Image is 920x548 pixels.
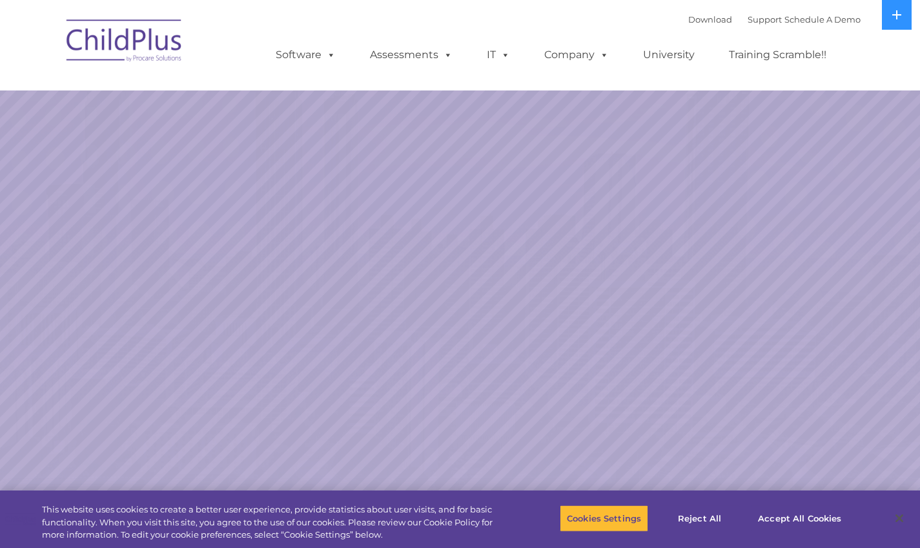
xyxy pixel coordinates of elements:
a: Support [748,14,782,25]
button: Accept All Cookies [751,505,848,532]
a: Learn More [625,275,782,315]
button: Reject All [659,505,740,532]
a: Company [531,42,622,68]
button: Cookies Settings [560,505,648,532]
a: Schedule A Demo [784,14,861,25]
font: | [688,14,861,25]
a: Training Scramble!! [716,42,839,68]
a: IT [474,42,523,68]
a: Software [263,42,349,68]
img: ChildPlus by Procare Solutions [60,10,189,75]
a: Assessments [357,42,465,68]
a: Download [688,14,732,25]
div: This website uses cookies to create a better user experience, provide statistics about user visit... [42,503,506,542]
a: University [630,42,708,68]
button: Close [885,504,914,532]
